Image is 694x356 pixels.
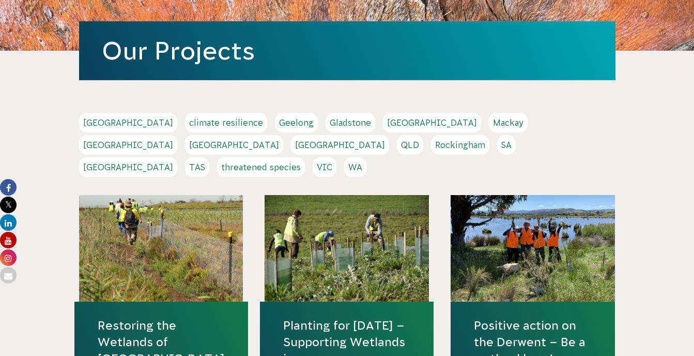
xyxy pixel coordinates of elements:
[79,135,177,155] a: [GEOGRAPHIC_DATA]
[275,113,318,132] a: Geelong
[185,113,267,132] a: climate resilience
[102,37,255,65] a: Our Projects
[217,157,305,177] a: threatened species
[497,135,516,155] a: SA
[79,113,177,132] a: [GEOGRAPHIC_DATA]
[431,135,489,155] a: Rockingham
[326,113,375,132] a: Gladstone
[79,157,177,177] a: [GEOGRAPHIC_DATA]
[185,157,209,177] a: TAS
[185,135,283,155] a: [GEOGRAPHIC_DATA]
[489,113,528,132] a: Mackay
[313,157,336,177] a: VIC
[383,113,481,132] a: [GEOGRAPHIC_DATA]
[397,135,423,155] a: QLD
[291,135,389,155] a: [GEOGRAPHIC_DATA]
[344,157,366,177] a: WA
